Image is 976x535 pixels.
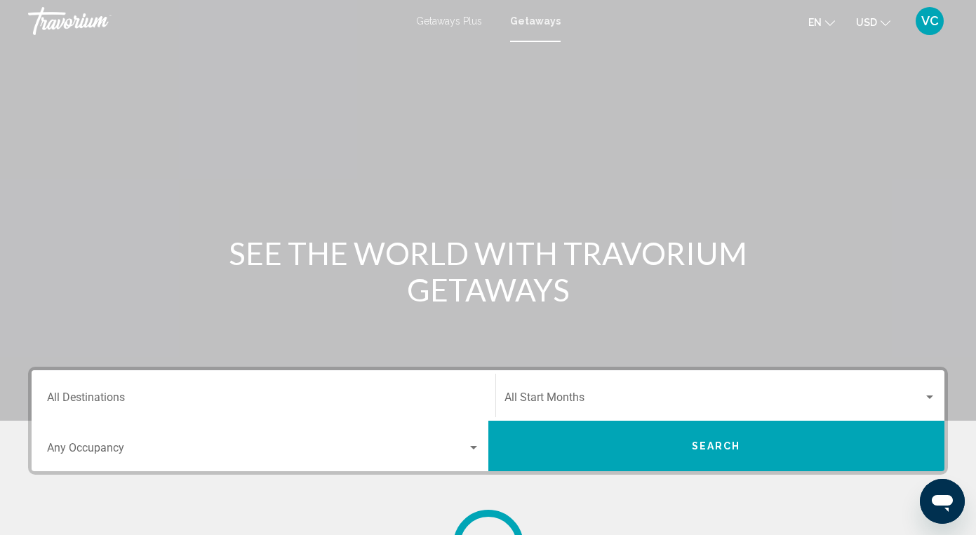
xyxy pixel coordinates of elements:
a: Travorium [28,7,402,35]
button: User Menu [911,6,948,36]
h1: SEE THE WORLD WITH TRAVORIUM GETAWAYS [225,235,751,308]
button: Change language [808,12,835,32]
a: Getaways [510,15,561,27]
a: Getaways Plus [416,15,482,27]
div: Search widget [32,370,944,471]
span: VC [921,14,939,28]
span: USD [856,17,877,28]
span: Search [692,441,741,452]
iframe: Button to launch messaging window [920,479,965,524]
button: Search [488,421,945,471]
span: en [808,17,822,28]
button: Change currency [856,12,890,32]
